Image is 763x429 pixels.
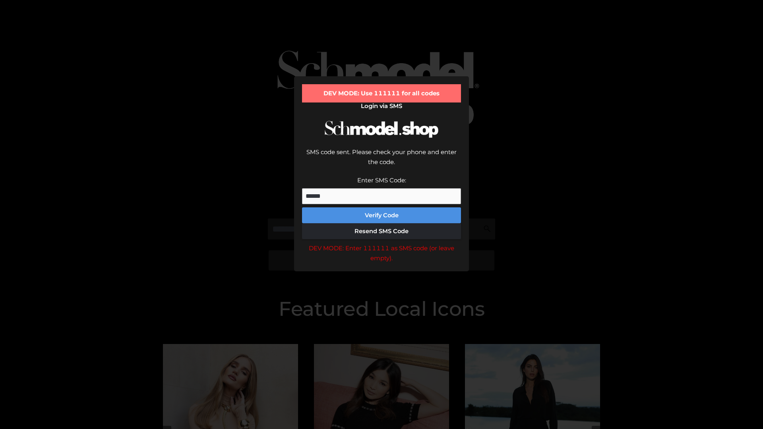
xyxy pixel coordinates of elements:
div: DEV MODE: Use 111111 for all codes [302,84,461,102]
button: Resend SMS Code [302,223,461,239]
img: Schmodel Logo [322,114,441,145]
div: SMS code sent. Please check your phone and enter the code. [302,147,461,175]
h2: Login via SMS [302,102,461,110]
label: Enter SMS Code: [357,176,406,184]
button: Verify Code [302,207,461,223]
div: DEV MODE: Enter 111111 as SMS code (or leave empty). [302,243,461,263]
